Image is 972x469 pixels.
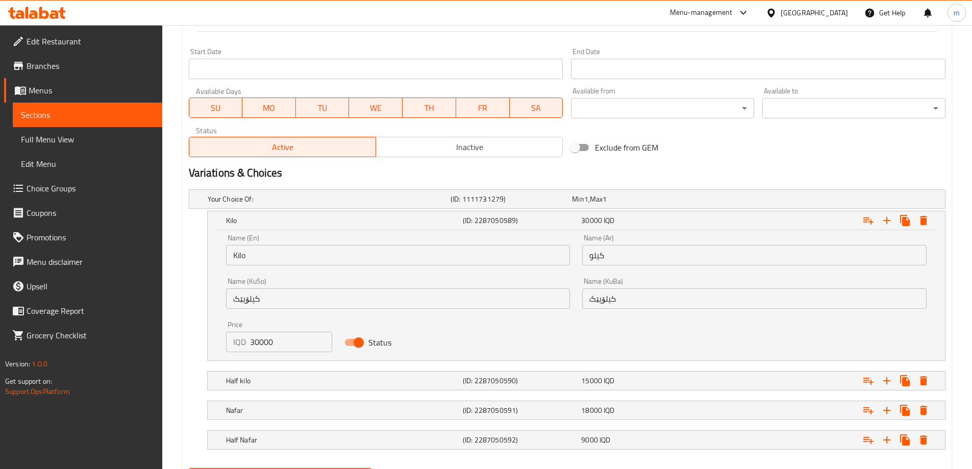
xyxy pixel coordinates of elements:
h5: Half Nafar [226,435,459,445]
button: TU [296,97,350,118]
button: SA [510,97,563,118]
button: Add new choice [878,211,896,230]
span: SA [514,101,559,115]
span: 1 [584,192,588,206]
a: Coupons [4,201,162,225]
input: Enter name En [226,245,570,265]
div: Expand [208,372,945,390]
span: Full Menu View [21,133,154,145]
input: Enter name KuSo [226,288,570,309]
input: Please enter price [250,332,333,352]
h5: Kilo [226,215,459,226]
span: 9000 [581,433,598,447]
span: Max [590,192,603,206]
input: Enter name KuBa [582,288,927,309]
span: TU [300,101,345,115]
div: [GEOGRAPHIC_DATA] [781,7,848,18]
button: Delete Half kilo [914,372,933,390]
h5: (ID: 1111731279) [451,194,568,204]
a: Full Menu View [13,127,162,152]
span: IQD [604,374,614,387]
span: Edit Restaurant [27,35,154,47]
button: Delete Kilo [914,211,933,230]
div: ​ [762,98,945,118]
button: Active [189,137,376,157]
div: Expand [208,431,945,449]
button: Clone new choice [896,372,914,390]
button: Add new choice [878,401,896,419]
button: Clone new choice [896,401,914,419]
div: Menu-management [670,7,733,19]
button: FR [456,97,510,118]
span: 30000 [581,214,602,227]
button: Add choice group [859,372,878,390]
a: Coverage Report [4,299,162,323]
span: FR [460,101,506,115]
span: Exclude from GEM [595,141,658,154]
button: Add new choice [878,372,896,390]
span: 15000 [581,374,602,387]
a: Grocery Checklist [4,323,162,348]
button: Add new choice [878,431,896,449]
h5: (ID: 2287050590) [463,376,577,386]
span: WE [353,101,398,115]
span: Menu disclaimer [27,256,154,268]
div: , [572,194,689,204]
a: Branches [4,54,162,78]
span: SU [193,101,239,115]
button: Add choice group [859,401,878,419]
a: Choice Groups [4,176,162,201]
a: Promotions [4,225,162,250]
span: TH [407,101,452,115]
h5: Your Choice Of: [208,194,446,204]
h5: (ID: 2287050589) [463,215,577,226]
div: Expand [208,401,945,419]
span: Grocery Checklist [27,329,154,341]
a: Edit Menu [13,152,162,176]
button: WE [349,97,403,118]
button: Clone new choice [896,431,914,449]
span: 18000 [581,404,602,417]
div: Expand [208,211,945,230]
span: Inactive [380,140,559,155]
a: Support.OpsPlatform [5,385,70,398]
a: Menu disclaimer [4,250,162,274]
span: Edit Menu [21,158,154,170]
button: Inactive [376,137,563,157]
span: Version: [5,357,30,371]
button: Delete Nafar [914,401,933,419]
button: TH [403,97,456,118]
span: Promotions [27,231,154,243]
span: Upsell [27,280,154,292]
a: Upsell [4,274,162,299]
span: Menus [29,84,154,96]
span: Get support on: [5,375,52,388]
h5: (ID: 2287050591) [463,405,577,415]
span: Sections [21,109,154,121]
button: Delete Half Nafar [914,431,933,449]
button: MO [242,97,296,118]
h5: Half kilo [226,376,459,386]
button: Add choice group [859,211,878,230]
span: Coverage Report [27,305,154,317]
span: Status [368,336,391,349]
a: Sections [13,103,162,127]
div: Expand [189,190,945,208]
span: Min [572,192,584,206]
span: 1 [603,192,607,206]
span: Choice Groups [27,182,154,194]
button: Add choice group [859,431,878,449]
h5: (ID: 2287050592) [463,435,577,445]
a: Menus [4,78,162,103]
a: Edit Restaurant [4,29,162,54]
span: Active [193,140,372,155]
div: ​ [571,98,754,118]
span: IQD [600,433,610,447]
h5: Nafar [226,405,459,415]
span: 1.0.0 [32,357,47,371]
h2: Variations & Choices [189,165,945,181]
button: SU [189,97,243,118]
span: Coupons [27,207,154,219]
button: Clone new choice [896,211,914,230]
p: IQD [233,336,246,348]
